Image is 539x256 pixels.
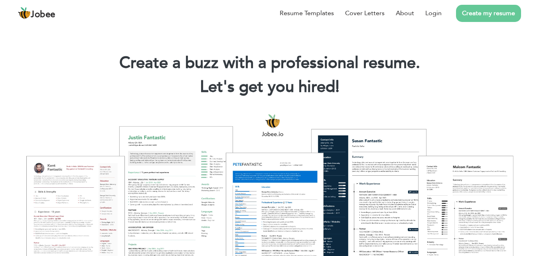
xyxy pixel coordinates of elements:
[396,8,414,18] a: About
[18,7,31,20] img: jobee.io
[12,53,527,73] h1: Create a buzz with a professional resume.
[239,76,340,98] span: get you hired!
[345,8,385,18] a: Cover Letters
[425,8,442,18] a: Login
[12,77,527,97] h2: Let's
[18,7,55,20] a: Jobee
[31,10,55,19] span: Jobee
[336,76,339,98] span: |
[456,5,521,22] a: Create my resume
[280,8,334,18] a: Resume Templates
